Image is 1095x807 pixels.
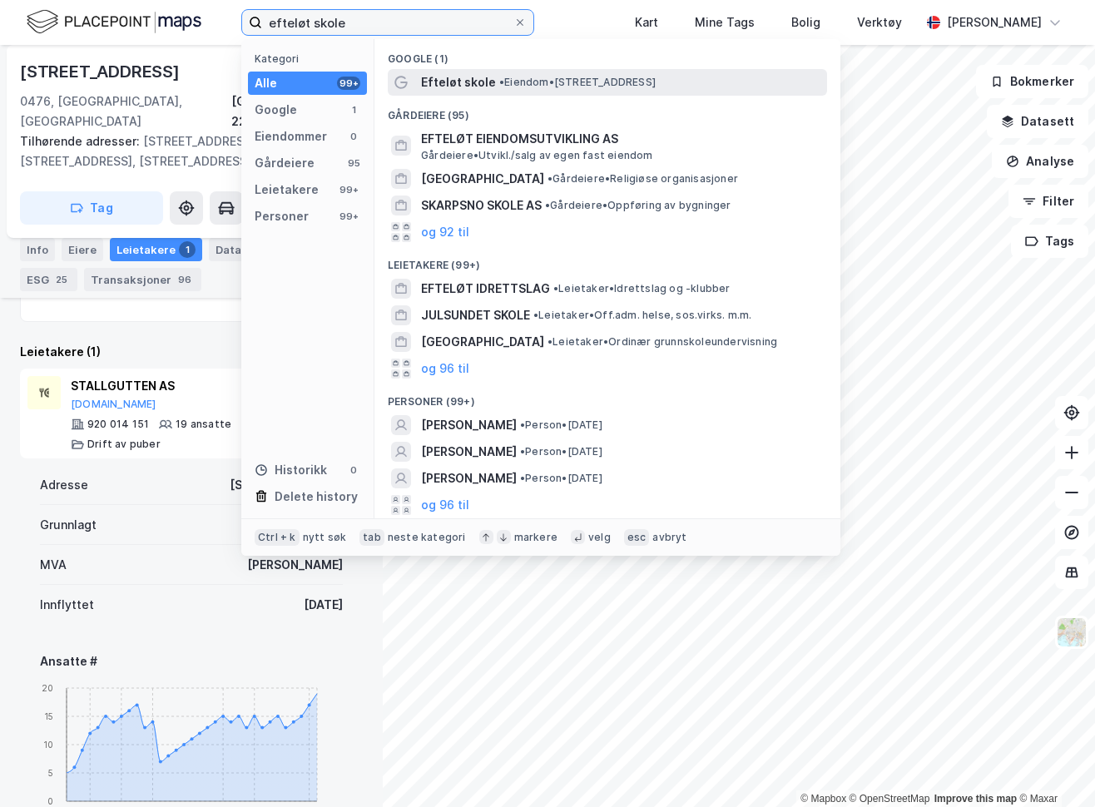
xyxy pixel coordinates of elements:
[533,309,538,321] span: •
[520,418,525,431] span: •
[857,12,902,32] div: Verktøy
[547,335,777,349] span: Leietaker • Ordinær grunnskoleundervisning
[520,472,525,484] span: •
[553,282,731,295] span: Leietaker • Idrettslag og -klubber
[179,241,196,258] div: 1
[20,238,55,261] div: Info
[1012,727,1095,807] div: Kontrollprogram for chat
[87,418,149,431] div: 920 014 151
[87,438,161,451] div: Drift av puber
[71,376,319,396] div: STALLGUTTEN AS
[388,531,466,544] div: neste kategori
[347,463,360,477] div: 0
[547,172,552,185] span: •
[255,52,367,65] div: Kategori
[421,149,653,162] span: Gårdeiere • Utvikl./salg av egen fast eiendom
[247,555,343,575] div: [PERSON_NAME]
[347,130,360,143] div: 0
[1056,616,1088,648] img: Z
[359,529,384,546] div: tab
[421,495,469,515] button: og 96 til
[499,76,656,89] span: Eiendom • [STREET_ADDRESS]
[20,92,231,131] div: 0476, [GEOGRAPHIC_DATA], [GEOGRAPHIC_DATA]
[545,199,731,212] span: Gårdeiere • Oppføring av bygninger
[934,793,1017,805] a: Improve this map
[255,126,327,146] div: Eiendommer
[421,222,469,242] button: og 92 til
[255,529,300,546] div: Ctrl + k
[374,245,840,275] div: Leietakere (99+)
[255,460,327,480] div: Historikk
[514,531,557,544] div: markere
[230,475,343,495] div: [STREET_ADDRESS]
[947,12,1042,32] div: [PERSON_NAME]
[110,238,202,261] div: Leietakere
[262,10,513,35] input: Søk på adresse, matrikkel, gårdeiere, leietakere eller personer
[533,309,751,322] span: Leietaker • Off.adm. helse, sos.virks. m.m.
[499,76,504,88] span: •
[209,238,271,261] div: Datasett
[421,72,496,92] span: Efteløt skole
[421,415,517,435] span: [PERSON_NAME]
[1012,727,1095,807] iframe: Chat Widget
[275,487,358,507] div: Delete history
[20,131,349,171] div: [STREET_ADDRESS], [STREET_ADDRESS], [STREET_ADDRESS]
[421,359,469,379] button: og 96 til
[421,129,820,149] span: EFTELØT EIENDOMSUTVIKLING AS
[337,210,360,223] div: 99+
[304,595,343,615] div: [DATE]
[40,515,97,535] div: Grunnlagt
[374,39,840,69] div: Google (1)
[52,271,71,288] div: 25
[976,65,1088,98] button: Bokmerker
[421,332,544,352] span: [GEOGRAPHIC_DATA]
[62,238,103,261] div: Eiere
[347,156,360,170] div: 95
[992,145,1088,178] button: Analyse
[800,793,846,805] a: Mapbox
[1011,225,1088,258] button: Tags
[421,305,530,325] span: JULSUNDET SKOLE
[40,651,343,671] div: Ansatte #
[255,153,315,173] div: Gårdeiere
[48,767,53,777] tspan: 5
[27,7,201,37] img: logo.f888ab2527a4732fd821a326f86c7f29.svg
[1008,185,1088,218] button: Filter
[43,739,53,749] tspan: 10
[347,103,360,116] div: 1
[987,105,1088,138] button: Datasett
[40,475,88,495] div: Adresse
[421,169,544,189] span: [GEOGRAPHIC_DATA]
[520,445,602,458] span: Person • [DATE]
[40,555,67,575] div: MVA
[42,682,53,692] tspan: 20
[84,268,201,291] div: Transaksjoner
[255,180,319,200] div: Leietakere
[520,445,525,458] span: •
[652,531,686,544] div: avbryt
[20,134,143,148] span: Tilhørende adresser:
[520,418,602,432] span: Person • [DATE]
[303,531,347,544] div: nytt søk
[40,595,94,615] div: Innflyttet
[255,206,309,226] div: Personer
[337,77,360,90] div: 99+
[421,196,542,215] span: SKARPSNO SKOLE AS
[20,342,363,362] div: Leietakere (1)
[20,268,77,291] div: ESG
[695,12,755,32] div: Mine Tags
[588,531,611,544] div: velg
[547,335,552,348] span: •
[20,58,183,85] div: [STREET_ADDRESS]
[421,279,550,299] span: EFTELØT IDRETTSLAG
[635,12,658,32] div: Kart
[44,710,53,720] tspan: 15
[624,529,650,546] div: esc
[255,73,277,93] div: Alle
[553,282,558,295] span: •
[255,100,297,120] div: Google
[337,183,360,196] div: 99+
[374,382,840,412] div: Personer (99+)
[71,398,156,411] button: [DOMAIN_NAME]
[231,92,363,131] div: [GEOGRAPHIC_DATA], 225/292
